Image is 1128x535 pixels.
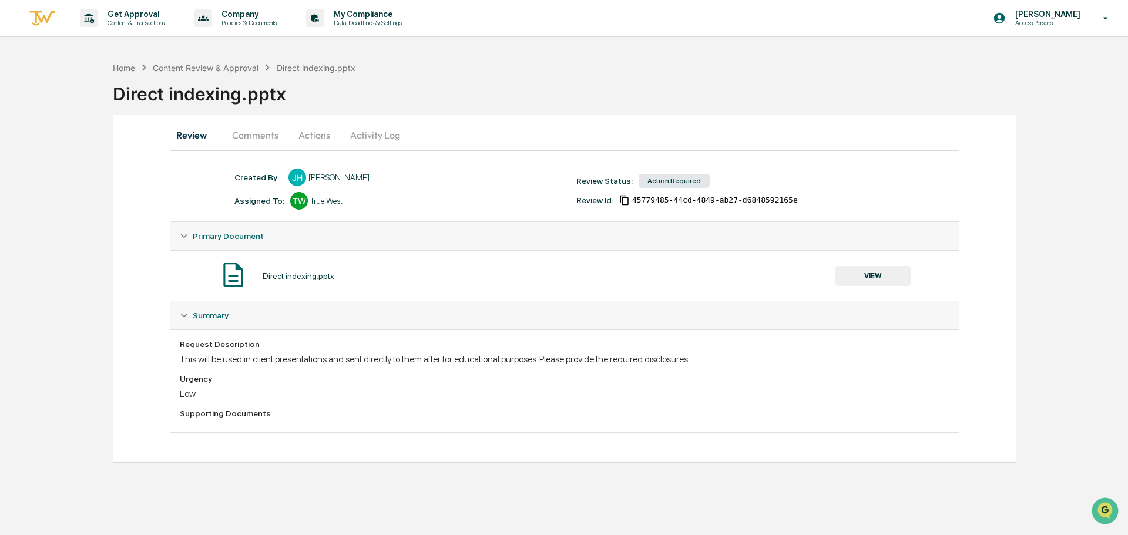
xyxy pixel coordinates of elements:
[1006,9,1086,19] p: [PERSON_NAME]
[170,301,959,329] div: Summary
[170,329,959,432] div: Summary
[277,63,355,73] div: Direct indexing.pptx
[180,339,949,349] div: Request Description
[170,250,959,301] div: Primary Document
[200,93,214,107] button: Start new chat
[234,196,284,206] div: Assigned To:
[98,19,171,27] p: Content & Transactions
[632,196,798,205] span: 45779485-44cd-4849-ab27-d6848592165e
[308,173,370,182] div: [PERSON_NAME]
[12,25,214,43] p: How can we help?
[576,176,633,186] div: Review Status:
[23,148,76,160] span: Preclearance
[576,196,613,205] div: Review Id:
[212,9,283,19] p: Company
[324,19,408,27] p: Data, Deadlines & Settings
[193,231,264,241] span: Primary Document
[117,199,142,208] span: Pylon
[263,271,334,281] div: Direct indexing.pptx
[1006,19,1086,27] p: Access Persons
[40,90,193,102] div: Start new chat
[80,143,150,164] a: 🗄️Attestations
[170,222,959,250] div: Primary Document
[113,63,135,73] div: Home
[180,374,949,383] div: Urgency
[219,260,248,290] img: Document Icon
[153,63,258,73] div: Content Review & Approval
[7,166,79,187] a: 🔎Data Lookup
[223,121,288,149] button: Comments
[12,90,33,111] img: 1746055101610-c473b297-6a78-478c-a979-82029cc54cd1
[40,102,149,111] div: We're available if you need us!
[97,148,146,160] span: Attestations
[341,121,409,149] button: Activity Log
[310,196,343,206] div: True West
[1090,496,1122,528] iframe: Open customer support
[12,149,21,159] div: 🖐️
[23,170,74,182] span: Data Lookup
[85,149,95,159] div: 🗄️
[619,195,630,206] span: Copy Id
[193,311,229,320] span: Summary
[212,19,283,27] p: Policies & Documents
[835,266,911,286] button: VIEW
[180,409,949,418] div: Supporting Documents
[288,169,306,186] div: JH
[170,121,959,149] div: secondary tabs example
[170,121,223,149] button: Review
[113,74,1128,105] div: Direct indexing.pptx
[12,171,21,181] div: 🔎
[98,9,171,19] p: Get Approval
[180,388,949,399] div: Low
[639,174,710,188] div: Action Required
[324,9,408,19] p: My Compliance
[7,143,80,164] a: 🖐️Preclearance
[288,121,341,149] button: Actions
[83,198,142,208] a: Powered byPylon
[234,173,283,182] div: Created By: ‎ ‎
[28,9,56,28] img: logo
[180,354,949,365] div: This will be used in client presentations and sent directly to them after for educational purpose...
[290,192,308,210] div: TW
